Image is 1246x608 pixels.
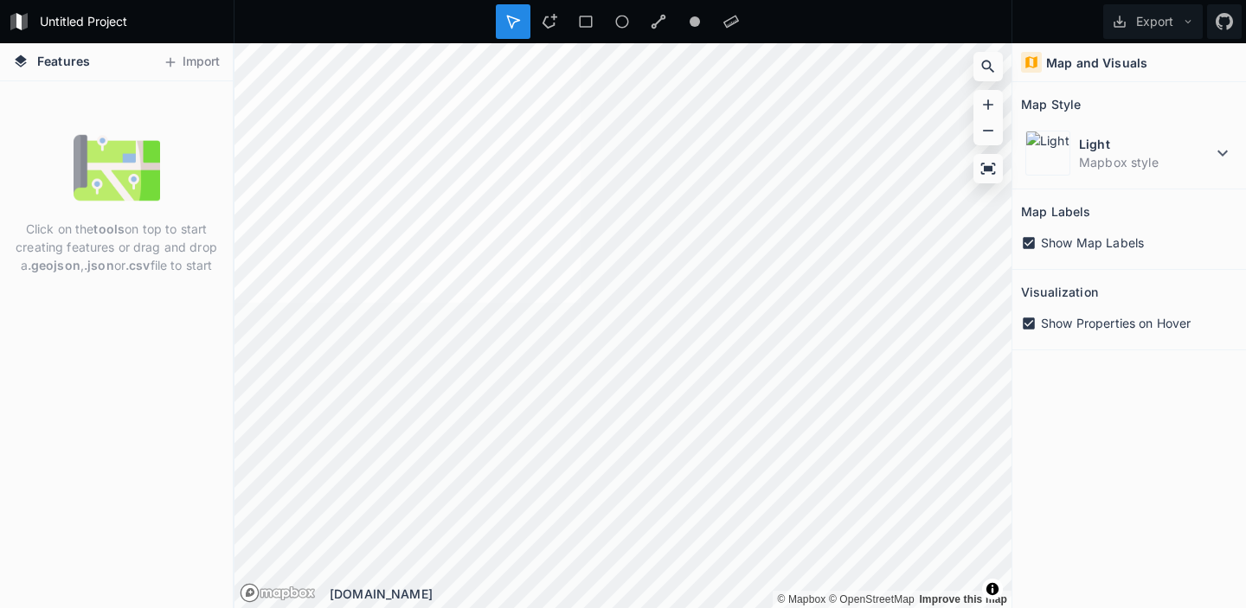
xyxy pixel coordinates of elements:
[829,593,915,605] a: OpenStreetMap
[1046,54,1147,72] h4: Map and Visuals
[1079,153,1212,171] dd: Mapbox style
[1041,234,1144,252] span: Show Map Labels
[1079,135,1212,153] dt: Light
[125,258,151,272] strong: .csv
[74,125,160,211] img: empty
[919,593,1007,605] a: Map feedback
[37,52,90,70] span: Features
[1021,91,1081,118] h2: Map Style
[330,585,1012,603] div: [DOMAIN_NAME]
[982,579,1003,599] button: Toggle attribution
[1021,278,1098,305] h2: Visualization
[777,593,825,605] a: Mapbox
[1025,131,1070,176] img: Light
[28,258,80,272] strong: .geojson
[1041,314,1191,332] span: Show Properties on Hover
[84,258,114,272] strong: .json
[13,220,220,274] p: Click on the on top to start creating features or drag and drop a , or file to start
[240,583,316,603] a: Mapbox logo
[1103,4,1203,39] button: Export
[240,583,260,603] a: Mapbox logo
[1021,198,1090,225] h2: Map Labels
[93,221,125,236] strong: tools
[154,48,228,76] button: Import
[987,579,998,598] span: Toggle attribution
